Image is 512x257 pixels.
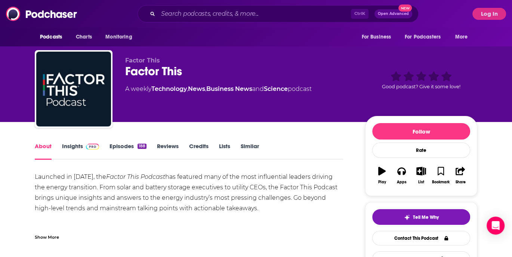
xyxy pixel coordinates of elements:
button: open menu [450,30,477,44]
span: Open Advanced [378,12,409,16]
div: Open Intercom Messenger [487,217,505,235]
div: Bookmark [432,180,450,184]
button: open menu [35,30,72,44]
img: Factor This [36,52,111,126]
a: Credits [189,143,209,160]
div: Share [455,180,465,184]
span: Tell Me Why [413,214,439,220]
img: Podchaser Pro [86,144,99,150]
span: Monitoring [105,32,132,42]
input: Search podcasts, credits, & more... [158,8,351,20]
span: Factor This [125,57,160,64]
em: Factor This Podcast [106,173,165,180]
a: InsightsPodchaser Pro [62,143,99,160]
a: About [35,143,52,160]
button: open menu [400,30,451,44]
a: Episodes188 [110,143,146,160]
button: Follow [372,123,470,140]
div: 188 [138,144,146,149]
a: Contact This Podcast [372,231,470,245]
span: and [252,85,264,92]
img: tell me why sparkle [404,214,410,220]
button: Share [451,162,470,189]
button: Open AdvancedNew [374,9,412,18]
div: Apps [397,180,407,184]
span: Podcasts [40,32,62,42]
a: Business News [206,85,252,92]
a: Technology [151,85,187,92]
span: Good podcast? Give it some love! [382,84,460,89]
div: List [418,180,424,184]
span: More [455,32,468,42]
span: , [205,85,206,92]
span: Charts [76,32,92,42]
a: Science [264,85,288,92]
img: Podchaser - Follow, Share and Rate Podcasts [6,7,78,21]
a: Charts [71,30,96,44]
button: tell me why sparkleTell Me Why [372,209,470,225]
button: open menu [100,30,142,44]
a: Similar [241,143,259,160]
span: New [398,4,412,12]
button: Play [372,162,392,189]
div: Good podcast? Give it some love! [365,57,477,103]
span: For Podcasters [405,32,441,42]
div: Rate [372,143,470,158]
span: Ctrl K [351,9,368,19]
button: Apps [392,162,411,189]
div: Play [378,180,386,184]
span: For Business [361,32,391,42]
button: open menu [356,30,400,44]
a: Lists [219,143,230,160]
a: News [188,85,205,92]
div: Search podcasts, credits, & more... [138,5,419,22]
span: , [187,85,188,92]
button: List [411,162,431,189]
div: A weekly podcast [125,85,312,94]
button: Bookmark [431,162,450,189]
a: Reviews [157,143,179,160]
button: Log In [472,8,506,20]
